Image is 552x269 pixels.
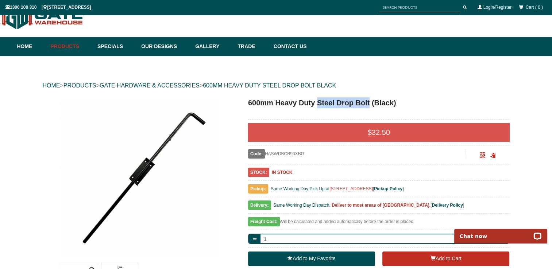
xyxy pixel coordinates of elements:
a: Home [17,37,47,56]
a: Contact Us [270,37,307,56]
a: Login/Register [483,5,512,10]
a: [STREET_ADDRESS] [329,186,373,191]
span: 1300 100 310 | [STREET_ADDRESS] [5,5,91,10]
span: Pickup: [248,184,268,194]
b: Deliver to most areas of [GEOGRAPHIC_DATA]. [332,203,431,208]
span: Code: [248,149,265,159]
a: 600MM HEAVY DUTY STEEL DROP BOLT BLACK [203,82,336,89]
a: Trade [234,37,270,56]
input: SEARCH PRODUCTS [379,3,460,12]
span: Same Working Day Dispatch. [273,203,331,208]
a: Pickup Policy [374,186,402,191]
span: Cart ( 0 ) [526,5,543,10]
span: STOCK: [248,168,269,177]
a: Click to enlarge and scan to share. [480,153,485,159]
img: 600mm Heavy Duty Steel Drop Bolt (Black) - - Gate Warehouse [59,97,220,258]
span: Delivery: [248,200,271,210]
a: Products [47,37,94,56]
b: IN STOCK [271,170,292,175]
div: Will be calculated and added automatically before the order is placed. [248,217,510,230]
span: Same Working Day Pick Up at [ ] [271,186,404,191]
div: HASWDBCB90XBG [248,149,466,159]
div: [ ] [248,201,510,214]
span: Click to copy the URL [490,153,495,158]
a: GATE HARDWARE & ACCESSORIES [100,82,200,89]
span: Freight Cost: [248,217,280,226]
a: PRODUCTS [63,82,96,89]
button: Add to Cart [382,252,509,266]
a: Our Designs [138,37,192,56]
iframe: LiveChat chat widget [449,221,552,243]
a: Delivery Policy [432,203,463,208]
a: Gallery [192,37,234,56]
span: 32.50 [372,128,390,136]
a: HOME [43,82,60,89]
a: Specials [94,37,138,56]
div: $ [248,123,510,141]
a: Add to My Favorite [248,252,375,266]
div: > > > [43,74,510,97]
a: 600mm Heavy Duty Steel Drop Bolt (Black) - - Gate Warehouse [43,97,236,258]
h1: 600mm Heavy Duty Steel Drop Bolt (Black) [248,97,510,108]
